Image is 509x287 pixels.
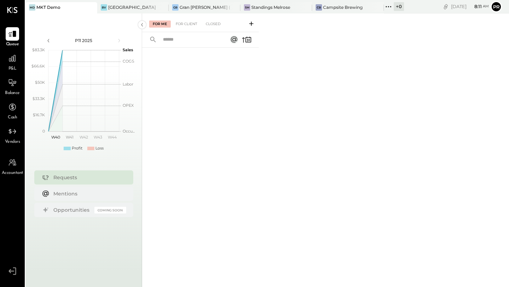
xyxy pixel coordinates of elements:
text: OPEX [123,103,134,108]
div: MKT Demo [36,4,60,10]
a: P&L [0,52,24,72]
a: Queue [0,27,24,48]
div: Opportunities [53,206,91,213]
span: P&L [8,66,17,72]
text: Occu... [123,129,135,134]
div: + 0 [394,2,404,11]
div: BV [101,4,107,11]
div: CB [316,4,322,11]
div: copy link [442,3,449,10]
text: $16.7K [33,112,45,117]
text: $50K [35,80,45,85]
div: [GEOGRAPHIC_DATA] [108,4,156,10]
text: $33.3K [33,96,45,101]
text: COGS [123,59,134,64]
span: Balance [5,90,20,96]
div: SM [244,4,250,11]
span: Cash [8,115,17,121]
a: Accountant [0,156,24,176]
a: Cash [0,100,24,121]
div: Gran [PERSON_NAME] (New) [180,4,230,10]
a: Balance [0,76,24,96]
div: MD [29,4,35,11]
div: Campsite Brewing [323,4,363,10]
div: Loss [95,146,104,151]
span: Queue [6,41,19,48]
div: Standings Melrose [251,4,290,10]
text: $66.6K [31,64,45,69]
button: Pr [491,1,502,12]
text: W40 [51,135,60,140]
div: P11 2025 [54,37,114,43]
text: W43 [94,135,102,140]
text: Labor [123,82,133,87]
span: Accountant [2,170,23,176]
div: For Me [149,20,171,28]
div: Profit [72,146,82,151]
div: Requests [53,174,123,181]
text: W44 [107,135,117,140]
text: $83.3K [32,47,45,52]
div: Closed [202,20,224,28]
text: Sales [123,47,133,52]
a: Vendors [0,125,24,145]
div: GB [172,4,179,11]
div: [DATE] [451,3,489,10]
div: For Client [172,20,201,28]
text: W41 [66,135,74,140]
text: 0 [42,129,45,134]
div: Mentions [53,190,123,197]
text: W42 [80,135,88,140]
span: Vendors [5,139,20,145]
div: Coming Soon [94,207,126,213]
